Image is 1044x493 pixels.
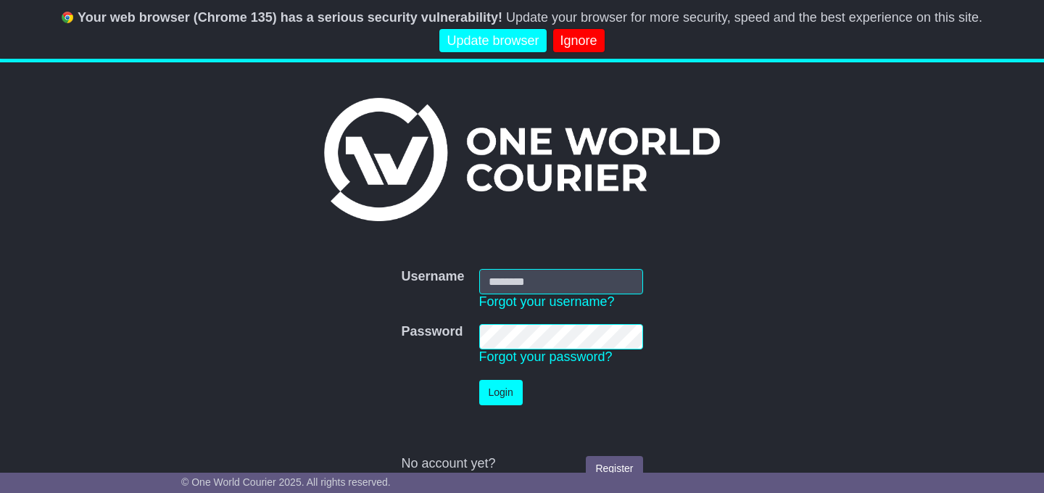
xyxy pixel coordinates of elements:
a: Register [586,456,642,481]
a: Ignore [553,29,605,53]
a: Forgot your username? [479,294,615,309]
img: One World [324,98,720,221]
label: Password [401,324,463,340]
div: No account yet? [401,456,642,472]
button: Login [479,380,523,405]
span: Update your browser for more security, speed and the best experience on this site. [506,10,982,25]
label: Username [401,269,464,285]
a: Update browser [439,29,546,53]
a: Forgot your password? [479,349,613,364]
span: © One World Courier 2025. All rights reserved. [181,476,391,488]
b: Your web browser (Chrome 135) has a serious security vulnerability! [78,10,502,25]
